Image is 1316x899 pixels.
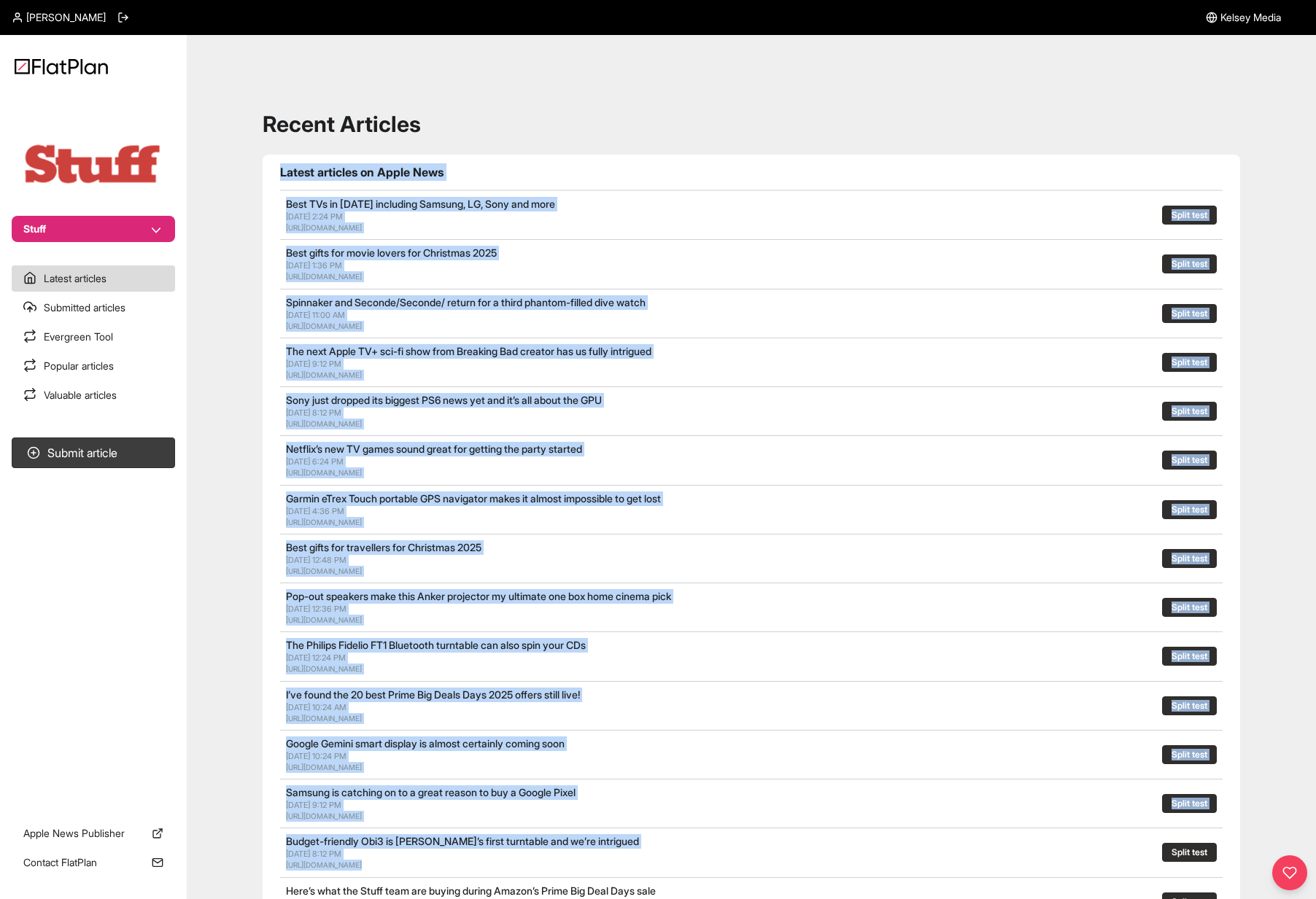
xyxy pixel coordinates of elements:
[1162,696,1217,715] button: Split test
[1162,353,1217,372] button: Split test
[12,265,175,292] a: Latest articles
[1162,254,1217,273] button: Split test
[1220,10,1281,25] span: Kelsey Media
[286,567,362,575] a: [URL][DOMAIN_NAME]
[286,370,362,379] a: [URL][DOMAIN_NAME]
[286,456,344,467] span: [DATE] 6:24 PM
[12,820,175,847] a: Apple News Publisher
[286,506,344,516] span: [DATE] 4:36 PM
[286,272,362,281] a: [URL][DOMAIN_NAME]
[286,653,346,663] span: [DATE] 12:24 PM
[12,216,175,242] button: Stuff
[286,310,345,320] span: [DATE] 11:00 AM
[286,714,362,723] a: [URL][DOMAIN_NAME]
[280,163,1223,181] h1: Latest articles on Apple News
[286,664,362,673] a: [URL][DOMAIN_NAME]
[286,443,582,455] a: Netflix’s new TV games sound great for getting the party started
[20,141,166,187] img: Publication Logo
[286,763,362,771] a: [URL][DOMAIN_NAME]
[286,408,341,418] span: [DATE] 8:12 PM
[286,615,362,624] a: [URL][DOMAIN_NAME]
[26,10,106,25] span: [PERSON_NAME]
[286,260,342,271] span: [DATE] 1:36 PM
[286,812,362,820] a: [URL][DOMAIN_NAME]
[286,604,347,614] span: [DATE] 12:36 PM
[1162,745,1217,764] button: Split test
[286,800,341,810] span: [DATE] 9:12 PM
[286,860,362,869] a: [URL][DOMAIN_NAME]
[286,359,341,369] span: [DATE] 9:12 PM
[286,639,586,651] a: The Philips Fidelio FT1 Bluetooth turntable can also spin your CDs
[1162,794,1217,813] button: Split test
[286,296,646,308] a: Spinnaker and Seconde/Seconde/ return for a third phantom-filled dive watch
[12,324,175,350] a: Evergreen Tool
[286,492,661,505] a: Garmin eTrex Touch portable GPS navigator makes it almost impossible to get lost
[12,437,175,468] button: Submit article
[1162,500,1217,519] button: Split test
[1162,843,1217,862] button: Split test
[286,223,362,232] a: [URL][DOMAIN_NAME]
[12,10,106,25] a: [PERSON_NAME]
[286,884,656,897] a: Here’s what the Stuff team are buying during Amazon’s Prime Big Deal Days sale
[286,702,347,712] span: [DATE] 10:24 AM
[286,394,602,406] a: Sony just dropped its biggest PS6 news yet and it’s all about the GPU
[1162,402,1217,421] button: Split test
[1162,647,1217,666] button: Split test
[286,518,362,526] a: [URL][DOMAIN_NAME]
[286,468,362,477] a: [URL][DOMAIN_NAME]
[263,111,1240,137] h1: Recent Articles
[12,295,175,321] a: Submitted articles
[12,849,175,876] a: Contact FlatPlan
[286,786,576,798] a: Samsung is catching on to a great reason to buy a Google Pixel
[286,835,639,847] a: Budget-friendly Obi3 is [PERSON_NAME]’s first turntable and we’re intrigued
[286,849,341,859] span: [DATE] 8:12 PM
[286,419,362,428] a: [URL][DOMAIN_NAME]
[1162,549,1217,568] button: Split test
[1162,598,1217,617] button: Split test
[286,590,671,602] a: Pop-out speakers make this Anker projector my ultimate one box home cinema pick
[286,688,580,701] a: I’ve found the 20 best Prime Big Deals Days 2025 offers still live!
[286,541,481,553] a: Best gifts for travellers for Christmas 2025
[1162,206,1217,225] button: Split test
[1162,304,1217,323] button: Split test
[286,198,555,210] a: Best TVs in [DATE] including Samsung, LG, Sony and more
[286,211,343,222] span: [DATE] 2:24 PM
[286,751,347,761] span: [DATE] 10:24 PM
[12,353,175,379] a: Popular articles
[286,322,362,330] a: [URL][DOMAIN_NAME]
[286,246,497,259] a: Best gifts for movie lovers for Christmas 2025
[1162,451,1217,470] button: Split test
[15,58,108,74] img: Logo
[286,345,651,357] a: The next Apple TV+ sci-fi show from Breaking Bad creator has us fully intrigued
[12,382,175,408] a: Valuable articles
[286,555,347,565] span: [DATE] 12:48 PM
[286,737,565,750] a: Google Gemini smart display is almost certainly coming soon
